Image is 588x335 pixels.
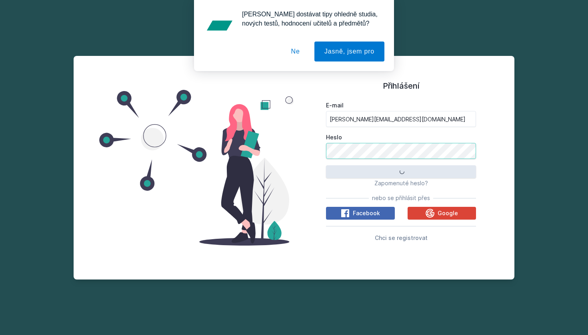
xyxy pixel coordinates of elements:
[314,42,384,61] button: Jasně, jsem pro
[353,209,380,217] span: Facebook
[204,10,236,42] img: notification icon
[326,207,395,220] button: Facebook
[326,165,476,178] button: Přihlásit se
[326,111,476,127] input: Tvoje e-mailová adresa
[375,234,428,241] span: Chci se registrovat
[438,209,458,217] span: Google
[374,180,428,186] span: Zapomenuté heslo?
[281,42,310,61] button: Ne
[326,80,476,92] h1: Přihlášení
[375,233,428,242] button: Chci se registrovat
[408,207,476,220] button: Google
[236,10,384,28] div: [PERSON_NAME] dostávat tipy ohledně studia, nových testů, hodnocení učitelů a předmětů?
[326,133,476,141] label: Heslo
[372,194,430,202] span: nebo se přihlásit přes
[326,101,476,109] label: E-mail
